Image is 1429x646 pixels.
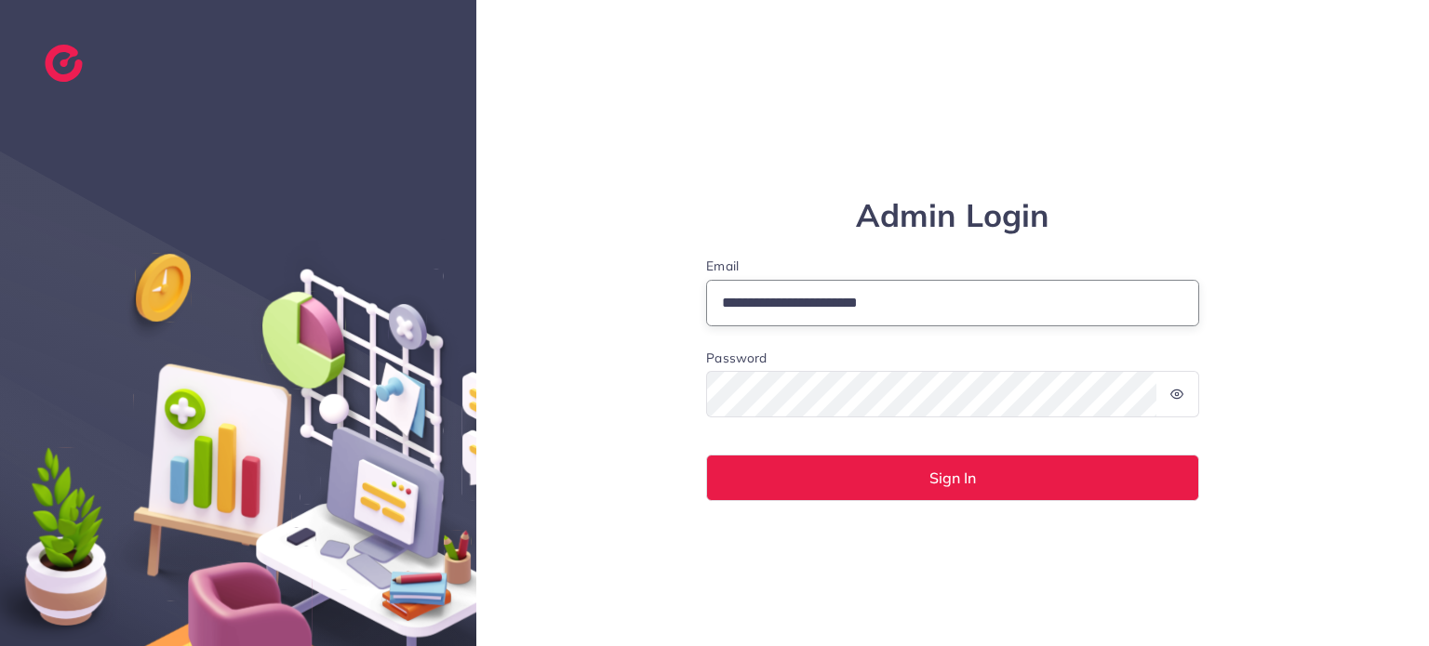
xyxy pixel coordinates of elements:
[45,45,83,82] img: logo
[706,257,1199,275] label: Email
[706,349,767,367] label: Password
[706,197,1199,235] h1: Admin Login
[706,455,1199,501] button: Sign In
[929,470,976,485] span: Sign In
